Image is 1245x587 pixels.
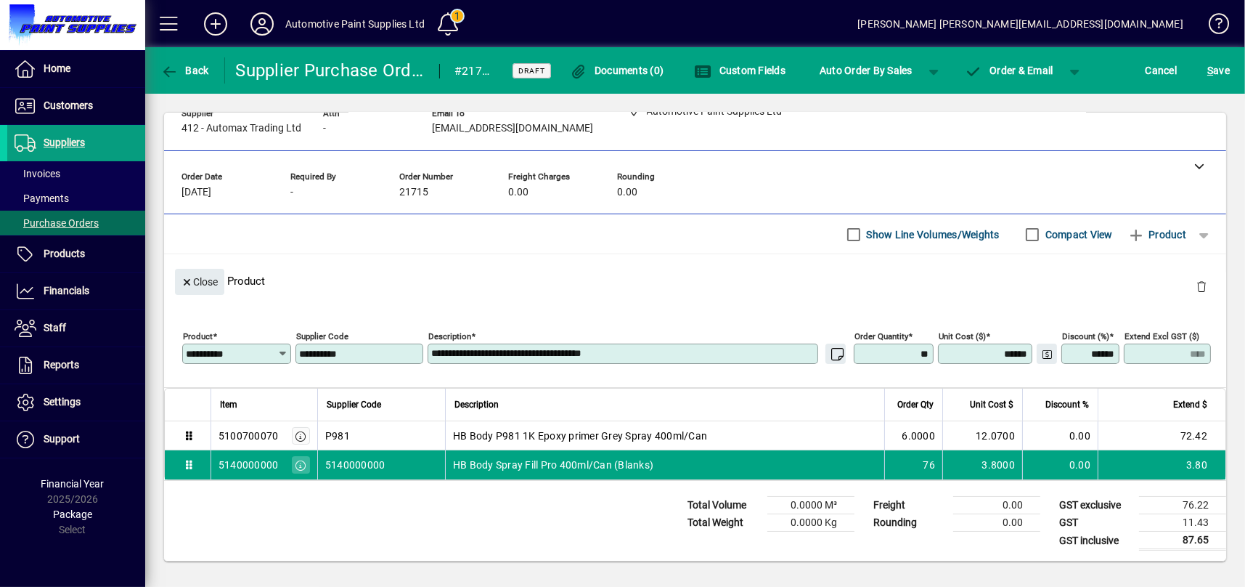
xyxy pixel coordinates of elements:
span: Reports [44,359,79,371]
a: Products [7,236,145,272]
td: 3.80 [1098,450,1225,479]
button: Save [1204,57,1233,84]
button: Auto Order By Sales [812,57,920,84]
span: 0.00 [508,187,528,198]
span: Financial Year [41,478,105,490]
span: Settings [44,396,81,408]
button: Profile [239,11,285,37]
td: GST exclusive [1052,497,1139,514]
span: 0.00 [617,187,637,198]
button: Close [175,269,224,295]
span: Payments [15,193,69,204]
span: Home [44,62,70,74]
a: Financials [7,273,145,309]
div: 5140000000 [219,458,279,472]
span: Financials [44,285,89,296]
span: Staff [44,322,66,333]
mat-label: Extend excl GST ($) [1124,331,1199,341]
span: - [323,123,326,134]
td: 87.65 [1139,532,1226,550]
button: Cancel [1142,57,1181,84]
button: Product [1120,222,1193,248]
td: 0.00 [953,497,1040,514]
span: Supplier Code [327,397,381,413]
app-page-header-button: Delete [1184,280,1219,293]
span: Description [454,397,499,413]
td: 3.8000 [942,450,1022,479]
div: Automotive Paint Supplies Ltd [285,12,425,36]
span: 21715 [399,187,428,198]
a: Customers [7,88,145,124]
span: Suppliers [44,137,85,148]
a: Purchase Orders [7,211,145,235]
td: 76.22 [1139,497,1226,514]
div: #21715 [454,60,494,83]
label: Show Line Volumes/Weights [864,227,1000,242]
td: P981 [317,421,445,450]
td: GST inclusive [1052,532,1139,550]
td: 0.0000 M³ [767,497,854,514]
span: Package [53,509,92,520]
label: Compact View [1042,227,1113,242]
td: 0.00 [1022,421,1098,450]
span: Purchase Orders [15,217,99,229]
app-page-header-button: Close [171,275,228,288]
span: Unit Cost $ [970,397,1013,413]
td: Freight [866,497,953,514]
span: Support [44,433,80,445]
div: Product [164,254,1226,307]
a: Knowledge Base [1198,3,1227,50]
span: ave [1207,59,1230,82]
app-page-header-button: Back [145,57,225,84]
td: 0.00 [1022,450,1098,479]
button: Back [157,57,213,84]
span: Auto Order By Sales [820,59,913,82]
mat-label: Supplier Code [296,331,348,341]
td: 0.00 [953,514,1040,532]
a: Invoices [7,161,145,186]
button: Add [192,11,239,37]
span: Extend $ [1173,397,1207,413]
td: Rounding [866,514,953,532]
span: 412 - Automax Trading Ltd [181,123,301,134]
button: Documents (0) [566,57,668,84]
button: Custom Fields [690,57,789,84]
span: Documents (0) [570,65,664,76]
span: [DATE] [181,187,211,198]
td: 6.0000 [884,421,942,450]
span: Cancel [1146,59,1177,82]
mat-label: Order Quantity [854,331,908,341]
span: [EMAIL_ADDRESS][DOMAIN_NAME] [432,123,593,134]
td: Total Weight [680,514,767,532]
span: Invoices [15,168,60,179]
button: Order & Email [958,57,1061,84]
a: Support [7,421,145,458]
button: Delete [1184,269,1219,304]
a: Staff [7,310,145,347]
span: Back [160,65,209,76]
mat-label: Description [428,331,471,341]
span: HB Body Spray Fill Pro 400ml/Can (Blanks) [453,458,653,472]
span: Discount % [1045,397,1089,413]
td: 72.42 [1098,421,1225,450]
span: Custom Fields [694,65,785,76]
span: Product [1127,223,1186,246]
span: - [290,187,293,198]
div: Supplier Purchase Order [236,59,425,82]
td: 11.43 [1139,514,1226,532]
span: HB Body P981 1K Epoxy primer Grey Spray 400ml/Can [453,429,707,443]
td: 0.0000 Kg [767,514,854,532]
span: Customers [44,100,93,111]
mat-label: Product [183,331,213,341]
span: Close [181,270,219,294]
a: Reports [7,347,145,384]
a: Settings [7,384,145,421]
span: Order Qty [897,397,934,413]
td: Total Volume [680,497,767,514]
span: Order & Email [965,65,1053,76]
mat-label: Discount (%) [1062,331,1109,341]
div: 5100700070 [219,429,279,443]
td: 12.0700 [942,421,1022,450]
td: GST [1052,514,1139,532]
span: Item [220,397,237,413]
